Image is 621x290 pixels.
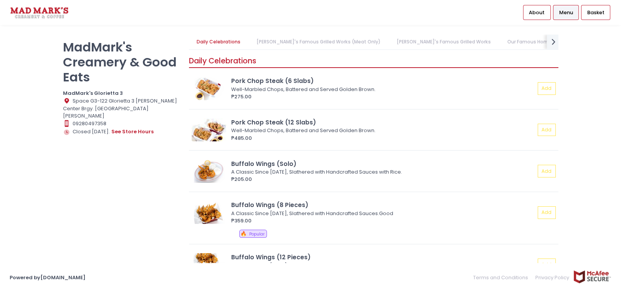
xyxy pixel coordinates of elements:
[538,165,556,177] button: Add
[231,253,535,262] div: Buffalo Wings (12 Pieces)
[529,9,545,17] span: About
[249,231,265,237] span: Popular
[231,201,535,209] div: Buffalo Wings (8 Pieces)
[231,262,533,269] div: A Classic Since [DATE], Slathered with Handcrafted Sauces.
[111,128,154,136] button: see store hours
[192,253,226,276] img: Buffalo Wings (12 Pieces)
[231,168,533,176] div: A Classic Since [DATE], Slathered with Handcrafted Sauces with Rice.
[573,270,611,283] img: mcafee-secure
[559,9,573,17] span: Menu
[231,210,533,217] div: A Classic Since [DATE], Slathered with Handcrafted Sauces.Good
[473,270,532,285] a: Terms and Conditions
[231,86,533,93] div: Well-Marbled Chops, Battered and Served Golden Brown.
[523,5,551,20] a: About
[192,118,226,141] img: Pork Chop Steak (12 Slabs)
[231,217,535,225] div: ₱359.00
[249,35,388,49] a: [PERSON_NAME]'s Famous Grilled Works (Meat Only)
[63,128,180,136] div: Closed [DATE].
[231,159,535,168] div: Buffalo Wings (Solo)
[63,40,180,85] p: MadMark's Creamery & Good Eats
[587,9,604,17] span: Basket
[10,6,69,19] img: logo
[553,5,579,20] a: Menu
[538,259,556,271] button: Add
[10,274,86,281] a: Powered by[DOMAIN_NAME]
[189,35,248,49] a: Daily Celebrations
[63,120,180,128] div: 09280497358
[389,35,498,49] a: [PERSON_NAME]'s Famous Grilled Works
[231,93,535,101] div: ₱275.00
[231,76,535,85] div: Pork Chop Steak (6 Slabs)
[192,77,226,100] img: Pork Chop Steak (6 Slabs)
[63,89,123,97] b: MadMark's Glorietta 3
[240,230,247,237] span: 🔥
[538,82,556,95] button: Add
[189,56,256,66] span: Daily Celebrations
[532,270,573,285] a: Privacy Policy
[63,97,180,120] div: Space G3-122 Glorietta 3 [PERSON_NAME] Center Brgy. [GEOGRAPHIC_DATA][PERSON_NAME]
[231,127,533,134] div: Well-Marbled Chops, Battered and Served Golden Brown.
[192,160,226,183] img: Buffalo Wings (Solo)
[538,206,556,219] button: Add
[192,201,226,224] img: Buffalo Wings (8 Pieces)
[231,134,535,142] div: ₱485.00
[231,176,535,183] div: ₱205.00
[538,124,556,136] button: Add
[231,118,535,127] div: Pork Chop Steak (12 Slabs)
